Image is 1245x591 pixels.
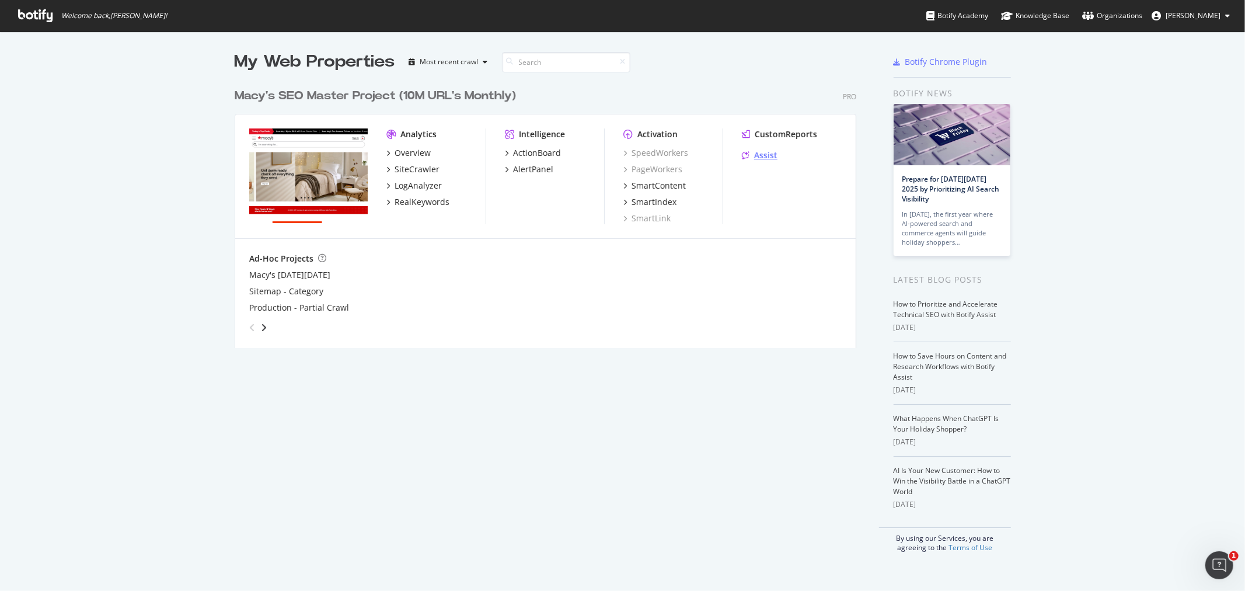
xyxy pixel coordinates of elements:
div: SmartIndex [632,196,676,208]
div: [DATE] [894,322,1011,333]
div: angle-right [260,322,268,333]
a: How to Prioritize and Accelerate Technical SEO with Botify Assist [894,299,998,319]
div: SmartContent [632,180,686,192]
div: Most recent crawl [420,58,479,65]
a: CustomReports [742,128,817,140]
div: Ad-Hoc Projects [249,253,313,265]
div: Botify news [894,87,1011,100]
span: Corinne Tynan [1166,11,1220,20]
div: Activation [637,128,678,140]
div: ActionBoard [513,147,561,159]
button: [PERSON_NAME] [1142,6,1239,25]
span: 1 [1229,551,1239,561]
div: Latest Blog Posts [894,273,1011,286]
div: Overview [395,147,431,159]
div: LogAnalyzer [395,180,442,192]
div: [DATE] [894,437,1011,447]
div: In [DATE], the first year where AI-powered search and commerce agents will guide holiday shoppers… [902,210,1002,247]
div: AlertPanel [513,164,553,175]
div: [DATE] [894,499,1011,510]
div: grid [235,74,866,348]
div: Analytics [400,128,437,140]
a: How to Save Hours on Content and Research Workflows with Botify Assist [894,351,1007,382]
div: Knowledge Base [1001,10,1069,22]
a: AlertPanel [505,164,553,175]
div: CustomReports [755,128,817,140]
div: SiteCrawler [395,164,440,175]
a: SmartContent [623,180,686,192]
a: Assist [742,150,777,161]
a: SpeedWorkers [623,147,688,159]
a: AI Is Your New Customer: How to Win the Visibility Battle in a ChatGPT World [894,465,1011,496]
a: PageWorkers [623,164,682,175]
button: Most recent crawl [404,53,493,71]
a: RealKeywords [386,196,449,208]
div: RealKeywords [395,196,449,208]
div: [DATE] [894,385,1011,395]
div: Organizations [1082,10,1142,22]
div: Pro [843,92,856,102]
a: Macy's [DATE][DATE] [249,269,330,281]
a: Overview [386,147,431,159]
div: Botify Chrome Plugin [905,56,988,68]
div: My Web Properties [235,50,395,74]
div: angle-left [245,318,260,337]
a: Production - Partial Crawl [249,302,349,314]
input: Search [502,52,630,72]
a: What Happens When ChatGPT Is Your Holiday Shopper? [894,413,999,434]
div: Assist [754,150,777,161]
span: Welcome back, [PERSON_NAME] ! [61,11,167,20]
div: Macy's SEO Master Project (10M URL's Monthly) [235,88,516,105]
a: Terms of Use [948,543,992,552]
a: SmartLink [623,213,671,224]
a: LogAnalyzer [386,180,442,192]
div: Botify Academy [926,10,988,22]
a: ActionBoard [505,147,561,159]
a: Prepare for [DATE][DATE] 2025 by Prioritizing AI Search Visibility [902,174,1000,204]
a: Botify Chrome Plugin [894,56,988,68]
a: Macy's SEO Master Project (10M URL's Monthly) [235,88,521,105]
div: By using our Services, you are agreeing to the [879,527,1011,552]
img: www.macys.com [249,128,368,223]
iframe: Intercom live chat [1205,551,1233,579]
a: SmartIndex [623,196,676,208]
div: Intelligence [519,128,565,140]
a: SiteCrawler [386,164,440,175]
img: Prepare for Black Friday 2025 by Prioritizing AI Search Visibility [894,104,1010,165]
a: Sitemap - Category [249,286,323,297]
